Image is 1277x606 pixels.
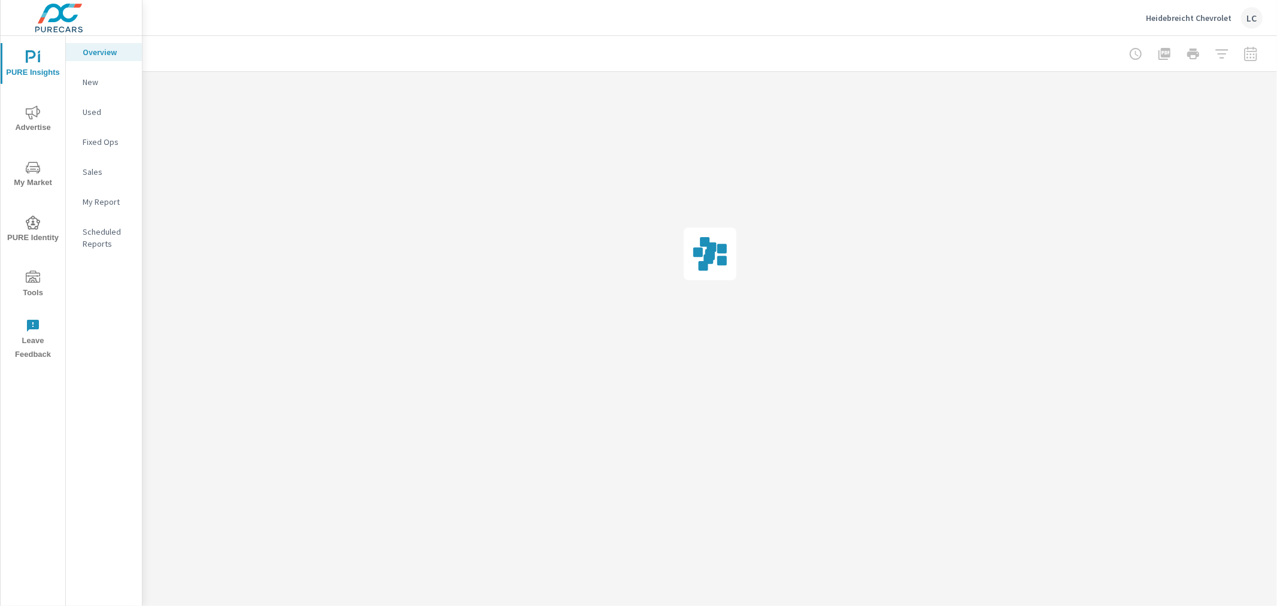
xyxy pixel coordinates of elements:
p: Sales [83,166,132,178]
div: Scheduled Reports [66,223,142,253]
div: Sales [66,163,142,181]
div: Used [66,103,142,121]
div: My Report [66,193,142,211]
span: Advertise [4,105,62,135]
p: New [83,76,132,88]
span: My Market [4,160,62,190]
div: nav menu [1,36,65,366]
div: Overview [66,43,142,61]
div: Fixed Ops [66,133,142,151]
div: New [66,73,142,91]
p: Heidebreicht Chevrolet [1146,13,1231,23]
p: Scheduled Reports [83,226,132,250]
span: Leave Feedback [4,319,62,362]
span: Tools [4,271,62,300]
p: Fixed Ops [83,136,132,148]
p: Overview [83,46,132,58]
p: My Report [83,196,132,208]
span: PURE Insights [4,50,62,80]
div: LC [1241,7,1263,29]
p: Used [83,106,132,118]
span: PURE Identity [4,216,62,245]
